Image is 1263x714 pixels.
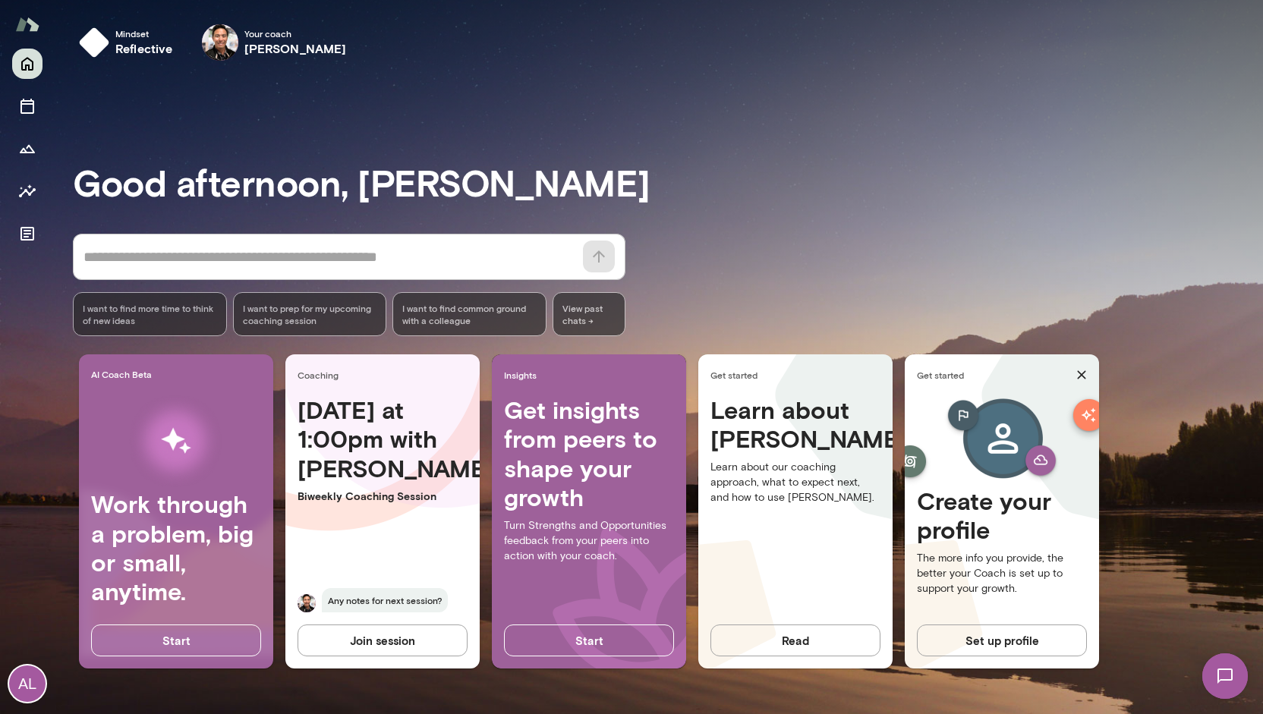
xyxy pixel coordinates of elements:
div: AL [9,665,46,702]
div: I want to prep for my upcoming coaching session [233,292,387,336]
img: Create profile [923,395,1081,486]
img: mindset [79,27,109,58]
span: I want to find common ground with a colleague [402,302,537,326]
img: AI Workflows [109,393,244,489]
button: Insights [12,176,43,206]
span: I want to prep for my upcoming coaching session [243,302,377,326]
span: Any notes for next session? [322,588,448,612]
span: AI Coach Beta [91,368,267,380]
span: Mindset [115,27,173,39]
h4: Work through a problem, big or small, anytime. [91,489,261,606]
button: Join session [298,624,468,656]
span: Insights [504,369,680,381]
div: I want to find more time to think of new ideas [73,292,227,336]
div: Albert VillardeYour coach[PERSON_NAME] [191,18,357,67]
h3: Good afternoon, [PERSON_NAME] [73,161,1263,203]
span: Get started [917,369,1070,381]
h4: Get insights from peers to shape your growth [504,395,674,512]
p: The more info you provide, the better your Coach is set up to support your growth. [917,551,1087,596]
img: Albert [298,594,316,612]
span: Get started [710,369,887,381]
button: Mindsetreflective [73,18,185,67]
div: I want to find common ground with a colleague [392,292,546,336]
button: Growth Plan [12,134,43,164]
p: Learn about our coaching approach, what to expect next, and how to use [PERSON_NAME]. [710,460,880,505]
button: Sessions [12,91,43,121]
h6: [PERSON_NAME] [244,39,347,58]
img: Albert Villarde [202,24,238,61]
button: Set up profile [917,624,1087,656]
span: Your coach [244,27,347,39]
span: I want to find more time to think of new ideas [83,302,217,326]
p: Biweekly Coaching Session [298,489,468,504]
button: Start [91,624,261,656]
button: Home [12,49,43,79]
h4: Create your profile [917,486,1087,545]
span: Coaching [298,369,474,381]
p: Turn Strengths and Opportunities feedback from your peers into action with your coach. [504,518,674,564]
h4: [DATE] at 1:00pm with [PERSON_NAME] [298,395,468,483]
h6: reflective [115,39,173,58]
span: View past chats -> [553,292,625,336]
h4: Learn about [PERSON_NAME] [710,395,880,454]
button: Start [504,624,674,656]
button: Read [710,624,880,656]
button: Documents [12,219,43,249]
img: Mento [15,10,39,39]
